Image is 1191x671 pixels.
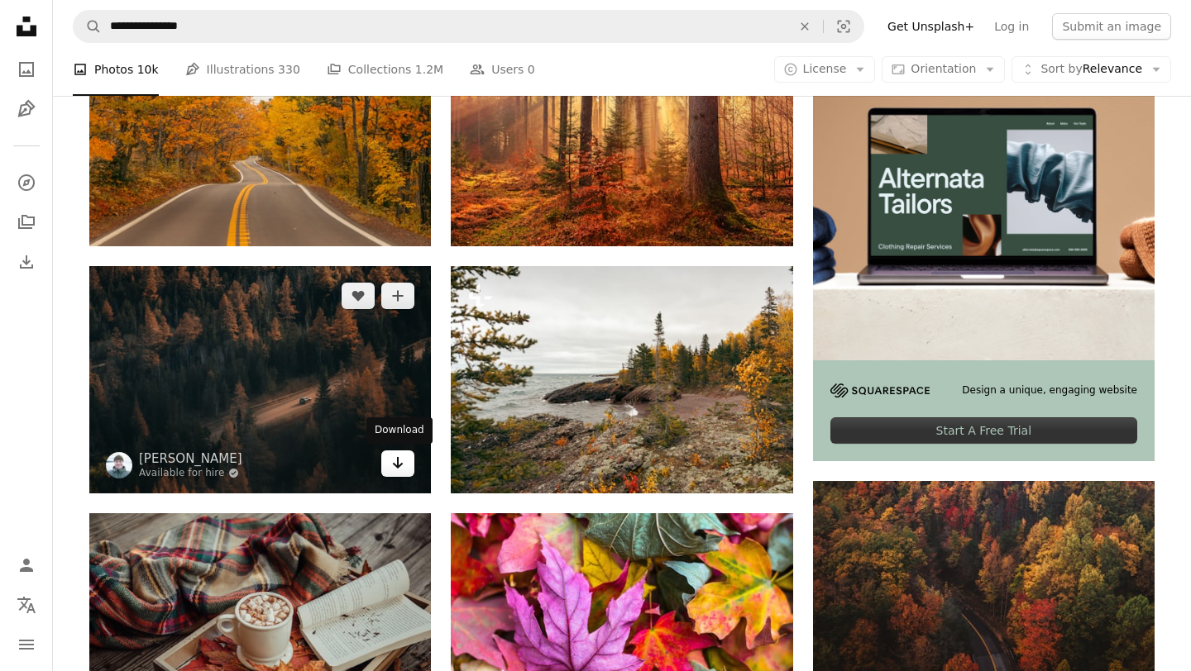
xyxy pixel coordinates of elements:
a: forest heat by sunbeam [451,124,792,139]
button: Orientation [882,56,1005,83]
a: aerial photography of trees and road [813,588,1155,602]
a: a rocky shore with trees and water in the background [451,372,792,387]
span: License [803,62,847,75]
a: Log in / Sign up [10,549,43,582]
img: forest heat by sunbeam [451,18,792,245]
form: Find visuals sitewide [73,10,864,43]
a: Users 0 [470,43,535,96]
a: Download History [10,245,43,278]
a: an aerial view of a road surrounded by trees [89,372,431,387]
img: a rocky shore with trees and water in the background [451,266,792,493]
button: Search Unsplash [74,11,102,42]
img: Go to Hans Isaacson's profile [106,452,132,478]
span: Sort by [1040,62,1082,75]
button: License [774,56,876,83]
img: an aerial view of a road surrounded by trees [89,266,431,493]
a: Illustrations 330 [185,43,300,96]
button: Submit an image [1052,13,1171,40]
button: Clear [787,11,823,42]
a: Photos [10,53,43,86]
a: Log in [984,13,1039,40]
a: Get Unsplash+ [878,13,984,40]
a: Design a unique, engaging websiteStart A Free Trial [813,18,1155,461]
a: flat lay photography of purple and red leaves [451,619,792,634]
a: Available for hire [139,467,242,480]
button: Add to Collection [381,283,414,309]
div: Start A Free Trial [830,417,1137,444]
a: Download [381,450,414,477]
a: Home — Unsplash [10,10,43,46]
span: 330 [278,60,300,79]
a: Collections 1.2M [327,43,443,96]
img: an empty road surrounded by trees with yellow leaves [89,18,431,245]
a: Explore [10,166,43,199]
span: Relevance [1040,61,1142,78]
button: Visual search [824,11,863,42]
button: Like [342,283,375,309]
div: Download [366,417,433,444]
span: Design a unique, engaging website [962,383,1137,397]
a: an empty road surrounded by trees with yellow leaves [89,124,431,139]
a: [PERSON_NAME] [139,450,242,467]
span: 0 [528,60,535,79]
a: Illustrations [10,93,43,126]
button: Language [10,588,43,621]
a: Collections [10,206,43,239]
button: Sort byRelevance [1012,56,1171,83]
img: file-1707885205802-88dd96a21c72image [813,18,1155,359]
a: mug of coffee with marshmallow in front of open book on tray [89,619,431,634]
button: Menu [10,628,43,661]
img: file-1705255347840-230a6ab5bca9image [830,383,930,397]
span: 1.2M [415,60,443,79]
span: Orientation [911,62,976,75]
